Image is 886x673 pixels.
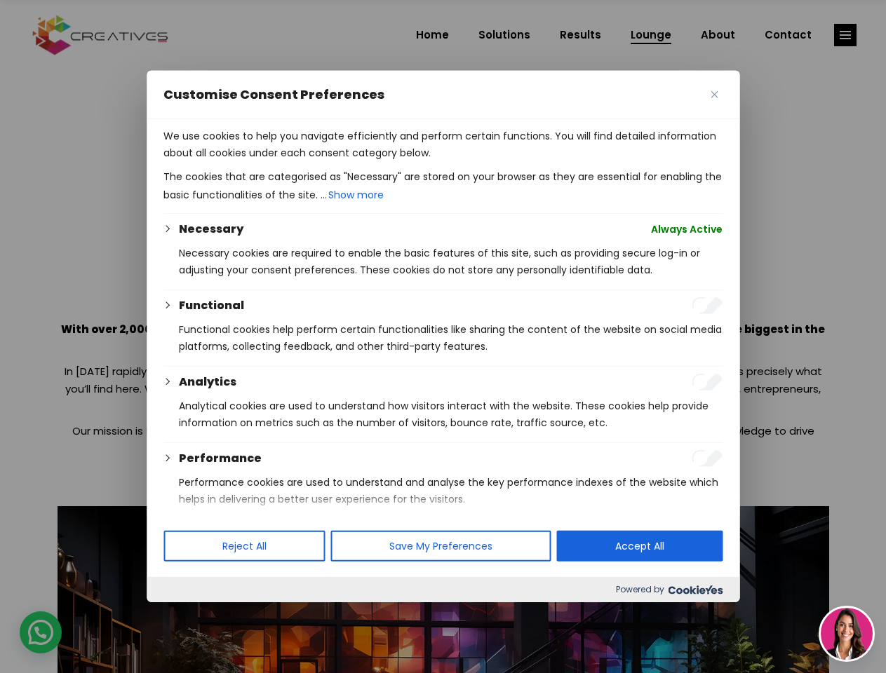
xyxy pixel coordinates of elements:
input: Enable Functional [692,297,723,314]
img: Close [711,91,718,98]
input: Enable Performance [692,450,723,467]
button: Functional [179,297,244,314]
span: Always Active [651,221,723,238]
button: Necessary [179,221,243,238]
div: Customise Consent Preferences [147,71,739,602]
p: Analytical cookies are used to understand how visitors interact with the website. These cookies h... [179,397,723,431]
button: Performance [179,450,262,467]
span: Customise Consent Preferences [163,86,384,103]
button: Save My Preferences [330,531,551,562]
p: The cookies that are categorised as "Necessary" are stored on your browser as they are essential ... [163,168,723,205]
img: Cookieyes logo [668,585,723,594]
button: Show more [327,185,385,205]
p: Functional cookies help perform certain functionalities like sharing the content of the website o... [179,321,723,355]
img: agent [821,608,873,660]
p: We use cookies to help you navigate efficiently and perform certain functions. You will find deta... [163,128,723,161]
button: Reject All [163,531,325,562]
div: Powered by [147,577,739,602]
p: Necessary cookies are required to enable the basic features of this site, such as providing secur... [179,245,723,278]
button: Close [706,86,723,103]
button: Analytics [179,374,236,390]
button: Accept All [556,531,723,562]
p: Performance cookies are used to understand and analyse the key performance indexes of the website... [179,474,723,508]
input: Enable Analytics [692,374,723,390]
